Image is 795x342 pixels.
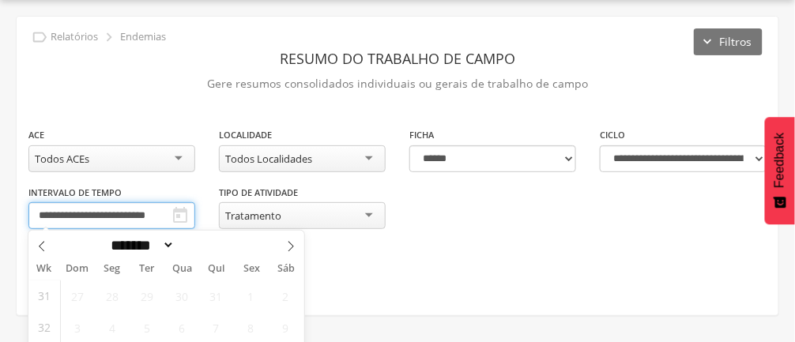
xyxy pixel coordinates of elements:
input: Year [175,237,227,254]
span: 31 [38,280,51,311]
p: Endemias [120,31,166,43]
label: Intervalo de Tempo [28,186,122,199]
i:  [31,28,48,46]
span: Sex [234,264,269,274]
span: Feedback [773,133,787,188]
select: Month [106,237,175,254]
span: Julho 31, 2025 [201,280,232,311]
span: Dom [60,264,95,274]
span: Julho 30, 2025 [166,280,197,311]
span: Qua [164,264,199,274]
span: Wk [28,257,60,280]
span: Julho 29, 2025 [131,280,162,311]
div: Tratamento [225,209,281,223]
i:  [100,28,118,46]
header: Resumo do Trabalho de Campo [28,44,767,73]
div: Todos ACEs [35,152,89,166]
span: Julho 28, 2025 [96,280,127,311]
label: ACE [28,129,44,141]
span: Julho 27, 2025 [62,280,92,311]
button: Feedback - Mostrar pesquisa [765,117,795,224]
p: Gere resumos consolidados individuais ou gerais de trabalho de campo [28,73,767,95]
span: Seg [95,264,130,274]
button: Filtros [694,28,763,55]
p: Relatórios [51,31,98,43]
label: Ciclo [600,129,625,141]
span: Qui [199,264,234,274]
i:  [171,206,190,225]
label: Tipo de Atividade [219,186,298,199]
div: Todos Localidades [225,152,312,166]
span: Agosto 1, 2025 [235,280,266,311]
label: Localidade [219,129,272,141]
label: Ficha [409,129,434,141]
span: Ter [130,264,164,274]
span: Agosto 2, 2025 [270,280,301,311]
span: Sáb [269,264,304,274]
